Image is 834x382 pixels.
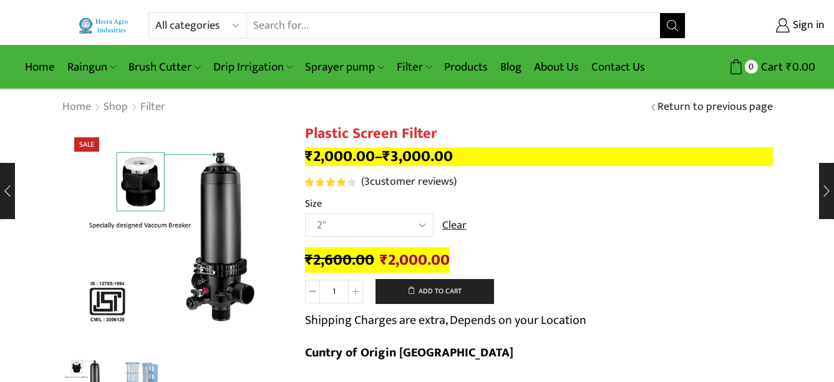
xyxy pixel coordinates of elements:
button: Search button [660,13,685,38]
span: ₹ [305,144,313,169]
bdi: 2,000.00 [380,247,450,273]
button: Add to cart [376,279,494,304]
input: Product quantity [320,280,348,303]
a: Raingun [61,52,122,82]
b: Cuntry of Origin [GEOGRAPHIC_DATA] [305,342,513,363]
span: Sale [74,137,99,152]
a: Blog [494,52,528,82]
input: Search for... [247,13,660,38]
label: Size [305,197,322,211]
span: ₹ [305,247,313,273]
a: Return to previous page [657,99,773,115]
div: Rated 4.00 out of 5 [305,178,356,187]
a: Filter [140,99,166,115]
a: Filter [390,52,438,82]
p: Shipping Charges are extra, Depends on your Location [305,310,586,330]
div: 1 / 2 [62,125,286,350]
bdi: 0.00 [786,57,815,77]
a: Clear options [442,218,467,234]
a: Drip Irrigation [207,52,299,82]
a: Home [19,52,61,82]
nav: Breadcrumb [62,99,166,115]
img: Heera-Plastic [62,125,286,350]
bdi: 2,000.00 [305,144,375,169]
a: (3customer reviews) [361,174,457,190]
p: – [305,147,773,166]
a: Products [438,52,494,82]
span: Sign in [790,17,825,34]
bdi: 2,600.00 [305,247,374,273]
span: Cart [758,59,783,76]
span: ₹ [786,57,792,77]
a: Sprayer pump [299,52,390,82]
a: 0 Cart ₹0.00 [698,56,815,79]
a: Contact Us [585,52,651,82]
span: ₹ [382,144,390,169]
a: Shop [103,99,128,115]
bdi: 3,000.00 [382,144,453,169]
span: Rated out of 5 based on customer ratings [305,178,346,187]
a: About Us [528,52,585,82]
span: ₹ [380,247,388,273]
a: Sign in [704,14,825,37]
span: 3 [364,172,370,191]
a: Brush Cutter [122,52,206,82]
span: 3 [305,178,358,187]
a: Home [62,99,92,115]
span: 0 [745,60,758,73]
h1: Plastic Screen Filter [305,125,773,143]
